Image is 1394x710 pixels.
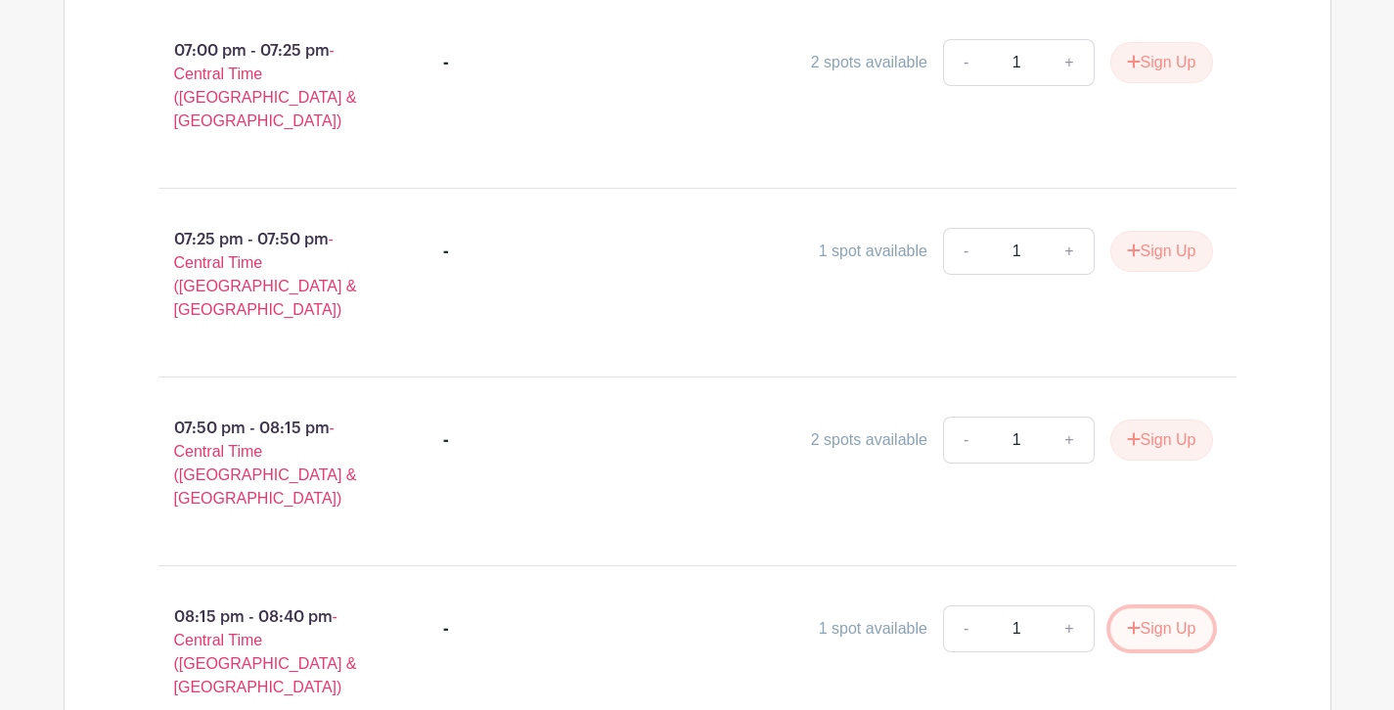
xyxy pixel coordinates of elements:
button: Sign Up [1110,608,1213,649]
div: 2 spots available [811,428,927,452]
span: - Central Time ([GEOGRAPHIC_DATA] & [GEOGRAPHIC_DATA]) [174,231,357,318]
span: - Central Time ([GEOGRAPHIC_DATA] & [GEOGRAPHIC_DATA]) [174,420,357,507]
a: - [943,417,988,464]
p: 07:50 pm - 08:15 pm [127,409,413,518]
p: 07:00 pm - 07:25 pm [127,31,413,141]
button: Sign Up [1110,231,1213,272]
div: 2 spots available [811,51,927,74]
a: - [943,228,988,275]
div: - [443,240,449,263]
div: - [443,51,449,74]
div: 1 spot available [819,617,927,641]
a: - [943,39,988,86]
span: - Central Time ([GEOGRAPHIC_DATA] & [GEOGRAPHIC_DATA]) [174,608,357,695]
a: + [1045,417,1094,464]
a: - [943,605,988,652]
a: + [1045,605,1094,652]
a: + [1045,39,1094,86]
div: - [443,617,449,641]
p: 08:15 pm - 08:40 pm [127,598,413,707]
span: - Central Time ([GEOGRAPHIC_DATA] & [GEOGRAPHIC_DATA]) [174,42,357,129]
div: 1 spot available [819,240,927,263]
div: - [443,428,449,452]
a: + [1045,228,1094,275]
button: Sign Up [1110,420,1213,461]
p: 07:25 pm - 07:50 pm [127,220,413,330]
button: Sign Up [1110,42,1213,83]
